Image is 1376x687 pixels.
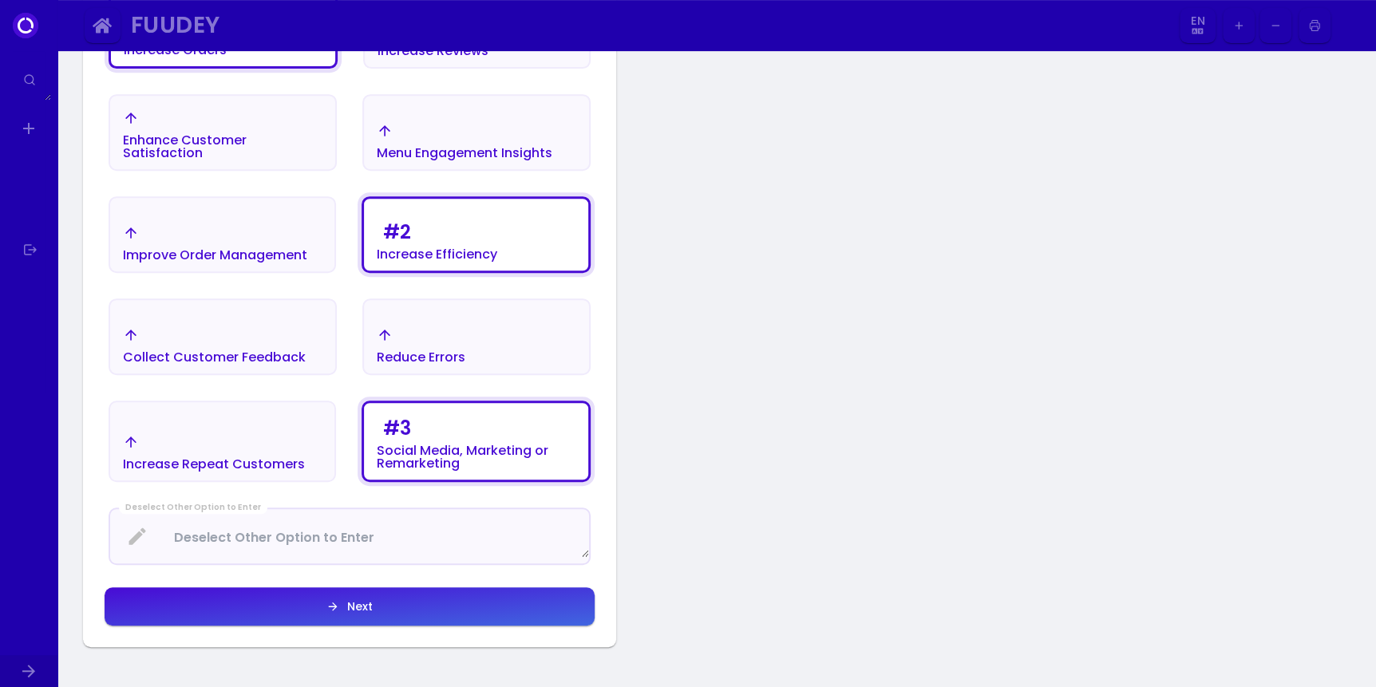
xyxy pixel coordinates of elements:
button: Improve Order Management [109,196,336,273]
div: # 2 [383,223,411,242]
div: Increase Reviews [378,45,488,57]
div: Enhance Customer Satisfaction [123,134,322,160]
div: Menu Engagement Insights [377,147,552,160]
div: Collect Customer Feedback [123,351,306,364]
div: Increase Orders [124,44,227,57]
div: Reduce Errors [377,351,465,364]
button: #3Social Media, Marketing or Remarketing [362,401,591,482]
div: # 3 [383,419,411,438]
div: Increase Repeat Customers [123,458,305,471]
img: Image [1335,13,1361,38]
button: Reduce Errors [362,298,591,375]
button: Next [105,587,595,626]
button: #2Increase Efficiency [362,196,591,273]
div: Increase Efficiency [377,248,497,261]
button: Increase Repeat Customers [109,401,336,482]
button: Collect Customer Feedback [109,298,337,375]
button: Fuudey [125,8,1175,44]
div: Next [339,601,373,612]
button: Menu Engagement Insights [362,94,591,171]
div: Deselect Other Option to Enter [119,501,267,514]
button: Enhance Customer Satisfaction [109,94,337,171]
div: Fuudey [131,16,1159,34]
div: Social Media, Marketing or Remarketing [377,444,575,470]
div: Improve Order Management [123,249,307,262]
